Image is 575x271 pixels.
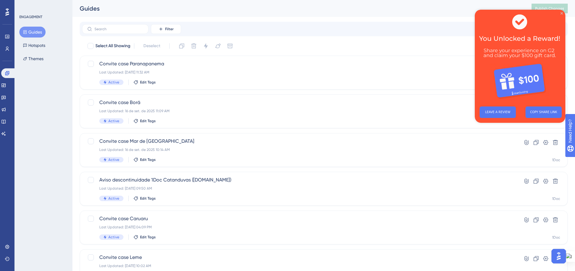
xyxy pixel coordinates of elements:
[108,80,119,85] span: Active
[140,157,156,162] span: Edit Tags
[552,158,560,162] div: 1Doc
[19,27,46,38] button: Guides
[99,70,500,75] div: Last Updated: [DATE] 11:32 AM
[140,119,156,123] span: Edit Tags
[99,186,500,191] div: Last Updated: [DATE] 09:50 AM
[550,247,568,265] iframe: UserGuiding AI Assistant Launcher
[14,2,38,9] span: Need Help?
[108,196,119,201] span: Active
[138,41,166,51] button: Deselect
[108,235,119,240] span: Active
[19,40,49,51] button: Hotspots
[108,157,119,162] span: Active
[151,24,181,34] button: Filter
[99,99,500,106] span: Convite case Borá
[99,263,500,268] div: Last Updated: [DATE] 10:02 AM
[140,196,156,201] span: Edit Tags
[99,138,500,145] span: Convite case Mar de [GEOGRAPHIC_DATA]
[140,235,156,240] span: Edit Tags
[532,4,568,13] button: Publish Changes
[108,119,119,123] span: Active
[165,27,174,31] span: Filter
[99,215,500,222] span: Convite case Caruaru
[133,157,156,162] button: Edit Tags
[133,80,156,85] button: Edit Tags
[133,119,156,123] button: Edit Tags
[140,80,156,85] span: Edit Tags
[99,60,500,67] span: Convite case Paranapanema
[552,235,560,240] div: 1Doc
[535,6,564,11] span: Publish Changes
[80,4,516,13] div: Guides
[133,196,156,201] button: Edit Tags
[99,147,500,152] div: Last Updated: 16 de set. de 2025 10:14 AM
[86,2,88,5] div: Close Preview
[552,196,560,201] div: 1Doc
[99,225,500,230] div: Last Updated: [DATE] 04:09 PM
[99,254,500,261] span: Convite case Leme
[51,97,87,108] button: COPY SHARE LINK
[99,176,500,184] span: Aviso descontinuidade 1Doc Catanduvas ([DOMAIN_NAME])
[95,42,130,50] span: Select All Showing
[94,27,143,31] input: Search
[19,15,42,19] div: ENGAGEMENT
[133,235,156,240] button: Edit Tags
[5,97,41,108] button: LEAVE A REVIEW
[99,109,500,113] div: Last Updated: 16 de set. de 2025 11:09 AM
[19,53,47,64] button: Themes
[143,42,160,50] span: Deselect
